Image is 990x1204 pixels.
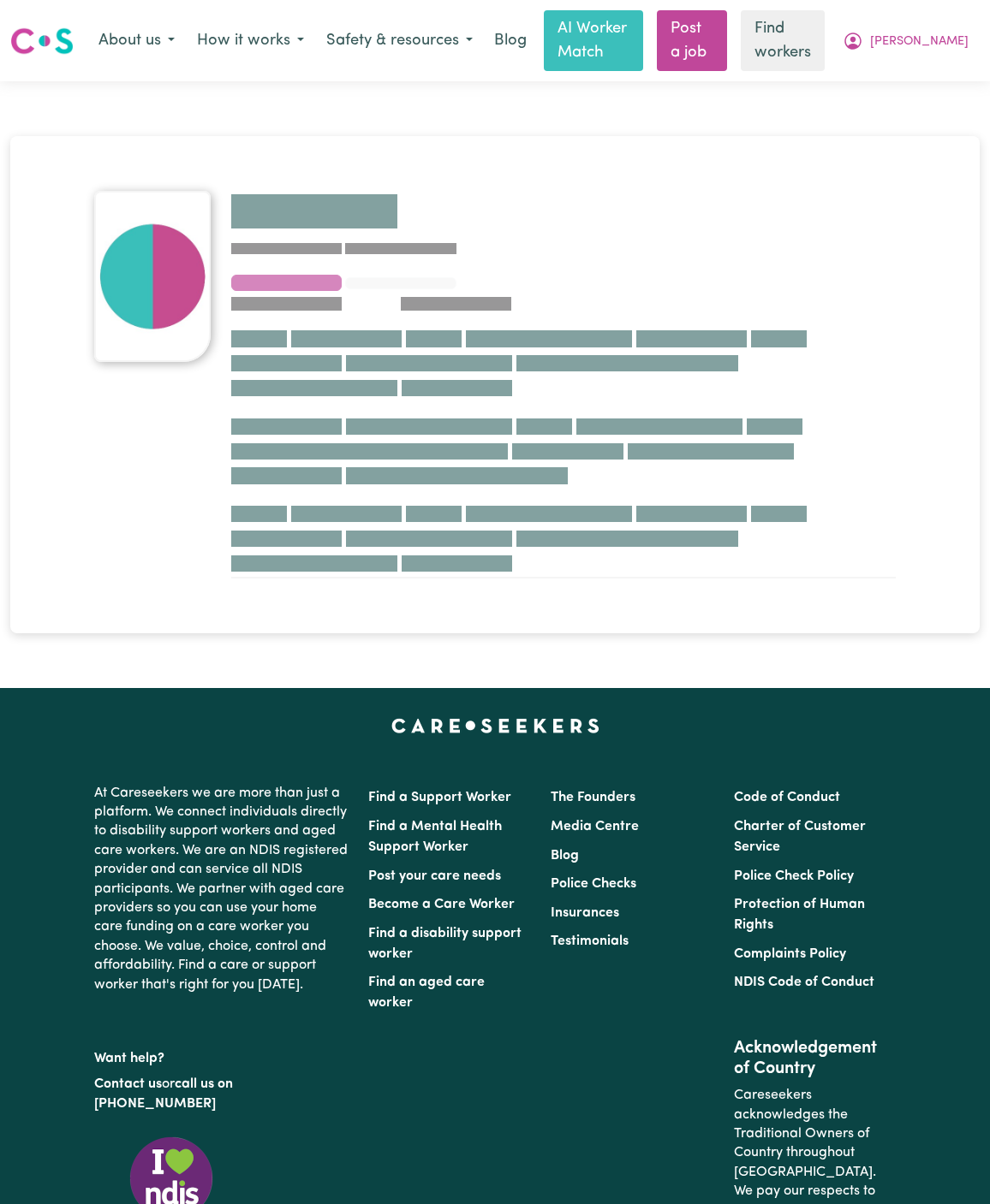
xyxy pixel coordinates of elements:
a: Find a Support Worker [368,791,511,804]
button: About us [87,23,186,59]
a: Careseekers home page [391,719,599,732]
p: At Careseekers we are more than just a platform. We connect individuals directly to disability su... [94,777,348,1001]
h2: Acknowledgement of Country [734,1038,896,1079]
a: AI Worker Match [544,10,643,71]
a: Media Centre [551,820,639,833]
p: or [94,1068,348,1120]
a: Find workers [741,10,825,71]
a: Become a Care Worker [368,898,515,911]
a: Code of Conduct [734,791,840,804]
a: Police Check Policy [734,869,854,883]
a: Blog [551,849,579,863]
button: Safety & resources [315,23,484,59]
a: Contact us [94,1077,162,1091]
button: My Account [832,23,980,59]
img: Careseekers logo [10,26,74,56]
a: Insurances [551,906,619,920]
a: NDIS Code of Conduct [734,976,874,989]
a: call us on [PHONE_NUMBER] [94,1077,233,1110]
a: Protection of Human Rights [734,898,865,932]
p: Want help? [94,1042,348,1068]
a: Testimonials [551,934,629,948]
span: [PERSON_NAME] [870,33,969,51]
a: Police Checks [551,877,636,891]
button: How it works [186,23,315,59]
a: Post your care needs [368,869,501,883]
a: Find a disability support worker [368,927,522,961]
a: Complaints Policy [734,947,846,961]
a: Find an aged care worker [368,976,485,1010]
a: Find a Mental Health Support Worker [368,820,502,854]
a: Charter of Customer Service [734,820,866,854]
a: The Founders [551,791,635,804]
a: Blog [484,22,537,60]
a: Careseekers logo [10,21,74,61]
a: Post a job [657,10,727,71]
